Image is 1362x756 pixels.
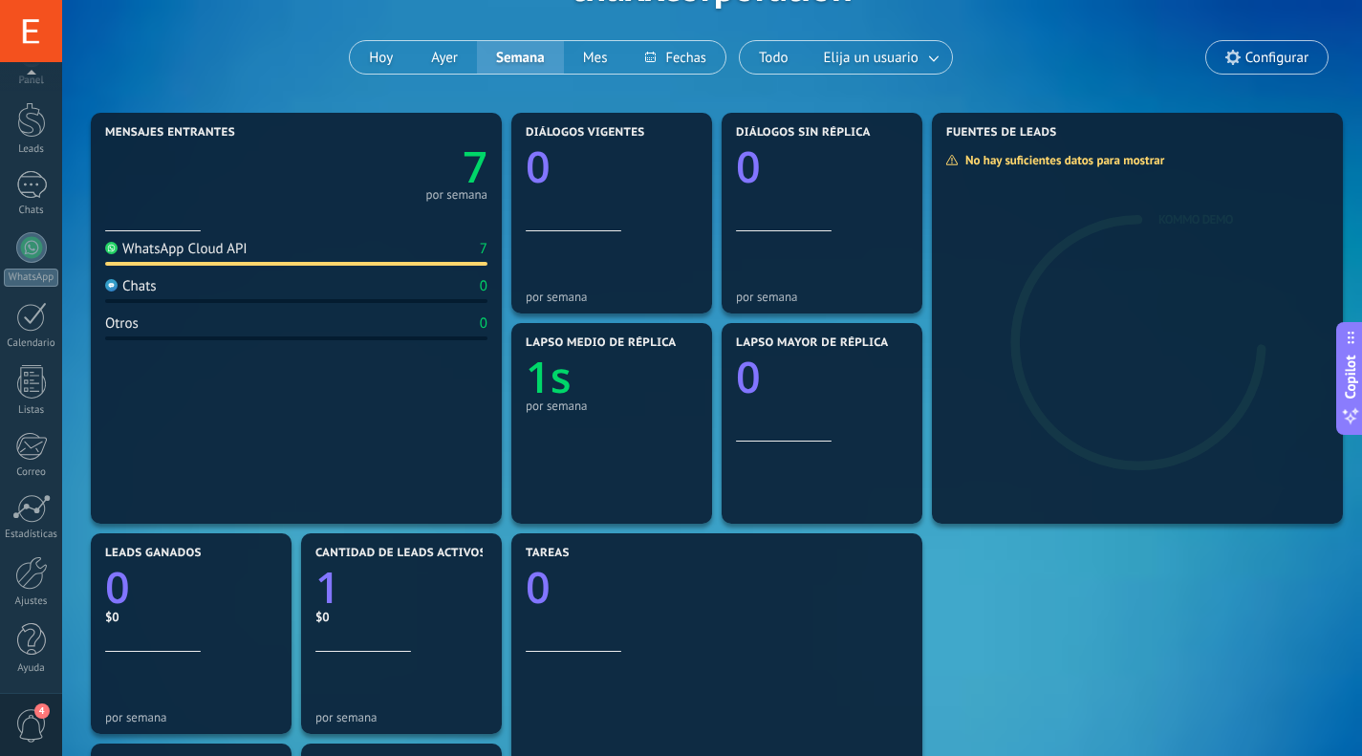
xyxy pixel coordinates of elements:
[736,290,908,304] div: por semana
[526,558,551,616] text: 0
[526,290,698,304] div: por semana
[105,558,277,616] a: 0
[4,466,59,479] div: Correo
[34,703,50,719] span: 4
[105,277,157,295] div: Chats
[526,348,572,406] text: 1s
[105,240,248,258] div: WhatsApp Cloud API
[564,41,627,74] button: Mes
[315,609,487,625] div: $0
[105,547,202,560] span: Leads ganados
[808,41,952,74] button: Elija un usuario
[350,41,412,74] button: Hoy
[4,595,59,608] div: Ajustes
[526,547,570,560] span: Tareas
[105,314,139,333] div: Otros
[4,337,59,350] div: Calendario
[1341,355,1360,399] span: Copilot
[4,662,59,675] div: Ayuda
[480,314,487,333] div: 0
[526,126,645,140] span: Diálogos vigentes
[4,529,59,541] div: Estadísticas
[736,336,888,350] span: Lapso mayor de réplica
[425,190,487,200] div: por semana
[412,41,477,74] button: Ayer
[105,126,235,140] span: Mensajes entrantes
[4,143,59,156] div: Leads
[1245,50,1308,66] span: Configurar
[736,348,761,406] text: 0
[626,41,724,74] button: Fechas
[463,138,487,196] text: 7
[315,558,340,616] text: 1
[4,205,59,217] div: Chats
[105,710,277,724] div: por semana
[315,558,487,616] a: 1
[296,138,487,196] a: 7
[526,336,677,350] span: Lapso medio de réplica
[105,279,118,292] img: Chats
[315,547,486,560] span: Cantidad de leads activos
[740,41,808,74] button: Todo
[480,277,487,295] div: 0
[480,240,487,258] div: 7
[105,558,130,616] text: 0
[477,41,564,74] button: Semana
[4,404,59,417] div: Listas
[820,45,922,71] span: Elija un usuario
[946,126,1057,140] span: Fuentes de leads
[945,152,1178,168] div: No hay suficientes datos para mostrar
[526,399,698,413] div: por semana
[4,269,58,287] div: WhatsApp
[526,558,908,616] a: 0
[736,126,871,140] span: Diálogos sin réplica
[105,609,277,625] div: $0
[526,138,551,196] text: 0
[315,710,487,724] div: por semana
[736,138,761,196] text: 0
[105,242,118,254] img: WhatsApp Cloud API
